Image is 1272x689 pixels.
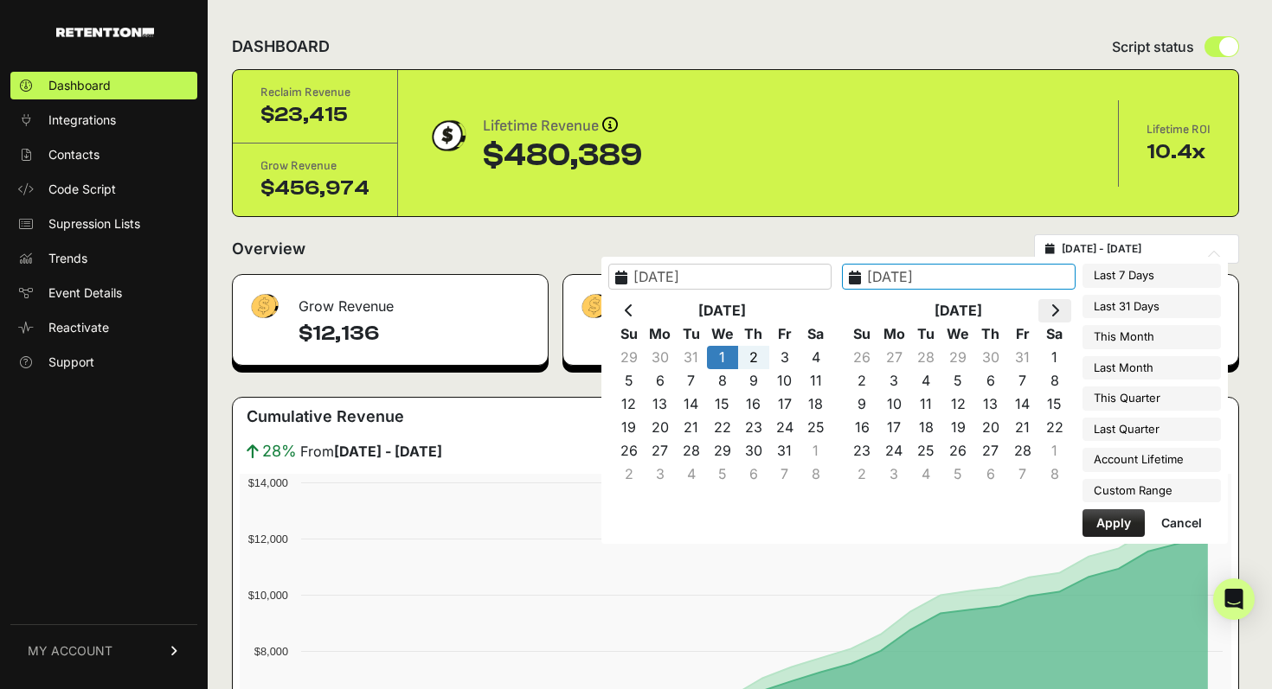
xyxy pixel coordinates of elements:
td: 21 [676,416,707,439]
td: 15 [1038,392,1070,416]
td: 6 [974,369,1006,392]
th: Tu [676,322,707,346]
th: Tu [910,322,942,346]
td: 25 [910,439,942,463]
li: Last 7 Days [1082,264,1221,288]
span: Reactivate [48,319,109,336]
span: MY ACCOUNT [28,642,112,660]
th: Sa [800,322,832,346]
td: 4 [910,369,942,392]
span: 28% [262,439,297,463]
td: 1 [1038,439,1070,463]
td: 5 [707,463,738,486]
text: $14,000 [248,476,288,489]
div: $23,415 [260,101,369,129]
td: 23 [846,439,878,463]
td: 31 [769,439,800,463]
td: 29 [942,346,974,369]
th: Su [846,322,878,346]
div: Reclaim Revenue [563,275,894,327]
td: 5 [614,369,645,392]
td: 26 [614,439,645,463]
a: MY ACCOUNT [10,624,197,677]
span: Supression Lists [48,215,140,233]
img: dollar-coin-05c43ed7efb7bc0c12610022525b4bbbb207c7efeef5aecc26f025e68dcafac9.png [426,114,469,157]
td: 14 [676,392,707,416]
td: 13 [645,392,676,416]
td: 7 [1006,369,1038,392]
td: 28 [1006,439,1038,463]
td: 23 [738,416,769,439]
td: 30 [645,346,676,369]
td: 9 [846,392,878,416]
td: 31 [1006,346,1038,369]
span: From [300,441,442,462]
td: 17 [769,392,800,416]
img: Retention.com [56,28,154,37]
td: 6 [738,463,769,486]
td: 2 [614,463,645,486]
td: 21 [1006,416,1038,439]
td: 2 [846,369,878,392]
td: 10 [878,392,910,416]
td: 6 [645,369,676,392]
td: 4 [910,463,942,486]
td: 11 [910,392,942,416]
td: 3 [878,463,910,486]
img: fa-dollar-13500eef13a19c4ab2b9ed9ad552e47b0d9fc28b02b83b90ba0e00f96d6372e9.png [247,290,281,323]
td: 10 [769,369,800,392]
td: 20 [645,416,676,439]
td: 24 [769,416,800,439]
td: 22 [707,416,738,439]
td: 1 [707,346,738,369]
th: Sa [1038,322,1070,346]
td: 26 [846,346,878,369]
span: Code Script [48,181,116,198]
td: 16 [738,392,769,416]
text: $12,000 [248,533,288,545]
td: 7 [1006,463,1038,486]
td: 1 [1038,346,1070,369]
span: Dashboard [48,77,111,94]
a: Contacts [10,141,197,169]
td: 8 [707,369,738,392]
th: [DATE] [878,299,1039,322]
div: Lifetime ROI [1147,121,1211,138]
td: 8 [800,463,832,486]
a: Integrations [10,106,197,134]
text: $8,000 [254,645,288,658]
td: 2 [738,346,769,369]
h2: Overview [232,237,305,261]
td: 16 [846,416,878,439]
td: 12 [942,392,974,416]
li: Last Month [1082,356,1221,380]
th: Fr [1006,322,1038,346]
a: Code Script [10,175,197,203]
td: 25 [800,416,832,439]
div: Open Intercom Messenger [1213,578,1255,620]
td: 19 [942,416,974,439]
td: 18 [910,416,942,439]
a: Supression Lists [10,210,197,238]
td: 8 [1038,369,1070,392]
button: Apply [1082,509,1145,537]
td: 27 [878,346,910,369]
span: Contacts [48,146,100,163]
li: Last 31 Days [1082,295,1221,319]
th: We [707,322,738,346]
div: Lifetime Revenue [483,114,642,138]
td: 24 [878,439,910,463]
td: 20 [974,416,1006,439]
td: 7 [676,369,707,392]
h4: $12,136 [299,320,534,348]
td: 4 [676,463,707,486]
text: $10,000 [248,589,288,602]
th: Th [738,322,769,346]
td: 17 [878,416,910,439]
button: Cancel [1147,509,1216,537]
td: 19 [614,416,645,439]
span: Script status [1112,36,1194,57]
td: 26 [942,439,974,463]
li: Account Lifetime [1082,448,1221,472]
a: Support [10,348,197,376]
